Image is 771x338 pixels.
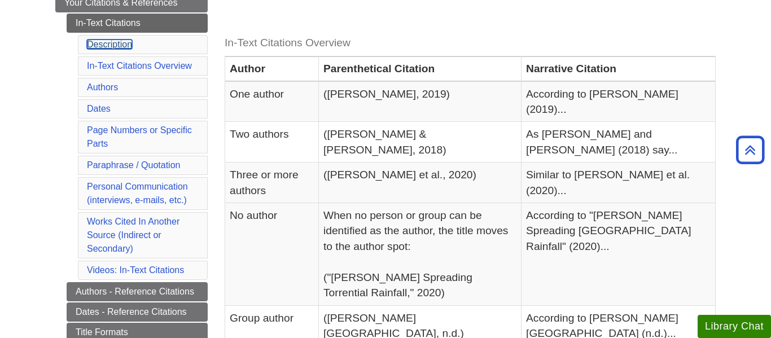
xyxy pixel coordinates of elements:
[87,182,188,205] a: Personal Communication(interviews, e-mails, etc.)
[67,14,208,33] a: In-Text Citations
[319,122,522,163] td: ([PERSON_NAME] & [PERSON_NAME], 2018)
[87,160,180,170] a: Paraphrase / Quotation
[225,30,716,56] caption: In-Text Citations Overview
[522,56,716,81] th: Narrative Citation
[522,81,716,122] td: According to [PERSON_NAME] (2019)...
[225,122,319,163] td: Two authors
[522,203,716,306] td: According to "[PERSON_NAME] Spreading [GEOGRAPHIC_DATA] Rainfall" (2020)...
[225,203,319,306] td: No author
[698,315,771,338] button: Library Chat
[319,56,522,81] th: Parenthetical Citation
[67,282,208,301] a: Authors - Reference Citations
[87,217,179,253] a: Works Cited In Another Source (Indirect or Secondary)
[522,163,716,203] td: Similar to [PERSON_NAME] et al. (2020)...
[319,81,522,122] td: ([PERSON_NAME], 2019)
[87,61,192,71] a: In-Text Citations Overview
[225,56,319,81] th: Author
[225,81,319,122] td: One author
[87,39,132,49] a: Description
[87,104,111,113] a: Dates
[87,125,192,148] a: Page Numbers or Specific Parts
[67,302,208,322] a: Dates - Reference Citations
[319,163,522,203] td: ([PERSON_NAME] et al., 2020)
[225,163,319,203] td: Three or more authors
[87,265,184,275] a: Videos: In-Text Citations
[319,203,522,306] td: When no person or group can be identified as the author, the title moves to the author spot: ("[P...
[87,82,118,92] a: Authors
[522,122,716,163] td: As [PERSON_NAME] and [PERSON_NAME] (2018) say...
[732,142,768,157] a: Back to Top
